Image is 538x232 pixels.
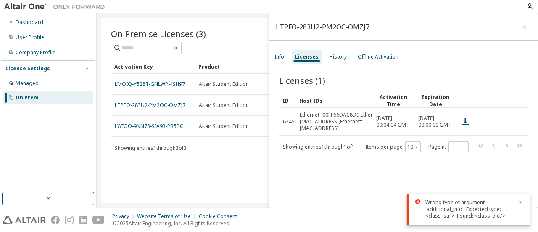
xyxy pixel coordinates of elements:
[115,80,185,88] a: LMOIQ-Y528T-GNLWP-4SH97
[4,3,109,11] img: Altair One
[92,216,105,224] img: youtube.svg
[358,53,398,60] div: Offline Activation
[3,216,46,224] img: altair_logo.svg
[282,94,293,107] div: ID
[115,101,185,109] a: LTPFO-283U2-PM2OC-OMZJ7
[300,112,383,132] div: Ethernet=00FF66DAC8D9,Ethernet=4074E0BAE97E,Ethernet=4074E0BAE982
[114,60,192,73] div: Activation Key
[418,93,453,108] div: Expiration Date
[16,80,39,87] div: Managed
[16,49,55,56] div: Company Profile
[279,75,325,86] span: Licenses (1)
[112,213,137,220] div: Privacy
[376,93,411,108] div: Activation Time
[330,53,347,60] div: History
[283,118,298,125] span: 62450
[16,19,43,26] div: Dashboard
[137,213,199,220] div: Website Terms of Use
[199,123,249,130] span: Altair Student Edition
[276,24,369,30] div: LTPFO-283U2-PM2OC-OMZJ7
[199,102,249,109] span: Altair Student Edition
[283,143,355,150] span: Showing entries 1 through 1 of 1
[65,216,74,224] img: instagram.svg
[198,60,276,73] div: Product
[16,94,39,101] div: On Prem
[5,65,50,72] div: License Settings
[425,199,513,219] div: Wrong type of argument 'additional_info'. Expected type: <class 'str'>. Found: <class 'dict'>
[115,123,184,130] a: LWIOO-9NN78-SIA93-PB5BG
[407,144,419,150] button: 10
[111,28,206,40] span: On Premise Licenses (3)
[199,213,242,220] div: Cookie Consent
[16,34,44,41] div: User Profile
[295,53,319,60] div: Licenses
[376,115,411,128] span: [DATE] 09:04:04 GMT
[112,220,242,227] p: © 2025 Altair Engineering, Inc. All Rights Reserved.
[418,115,453,128] span: [DATE] 00:00:00 GMT
[365,141,421,152] span: Items per page
[115,144,187,152] span: Showing entries 1 through 3 of 3
[299,94,369,107] div: Host IDs
[274,53,284,60] div: Info
[51,216,60,224] img: facebook.svg
[199,81,249,88] span: Altair Student Edition
[79,216,87,224] img: linkedin.svg
[428,141,469,152] span: Page n.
